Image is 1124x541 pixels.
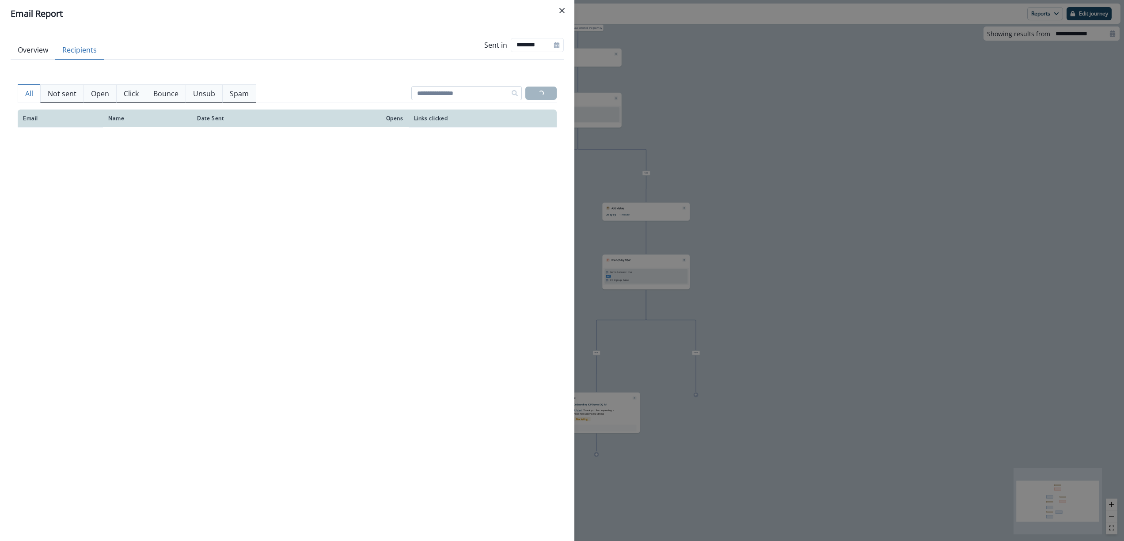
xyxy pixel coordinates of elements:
p: Unsub [193,88,215,99]
p: Open [91,88,109,99]
p: Spam [230,88,249,99]
div: Opens [321,115,403,122]
p: All [25,88,33,99]
div: Email Report [11,7,564,20]
p: Bounce [153,88,178,99]
div: Date Sent [197,115,311,122]
button: Close [555,4,569,18]
div: Email [23,115,98,122]
p: Not sent [48,88,76,99]
div: Name [108,115,186,122]
button: Overview [11,41,55,60]
p: Sent in [484,40,507,50]
div: Links clicked [414,115,552,122]
p: Click [124,88,139,99]
button: Recipients [55,41,104,60]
